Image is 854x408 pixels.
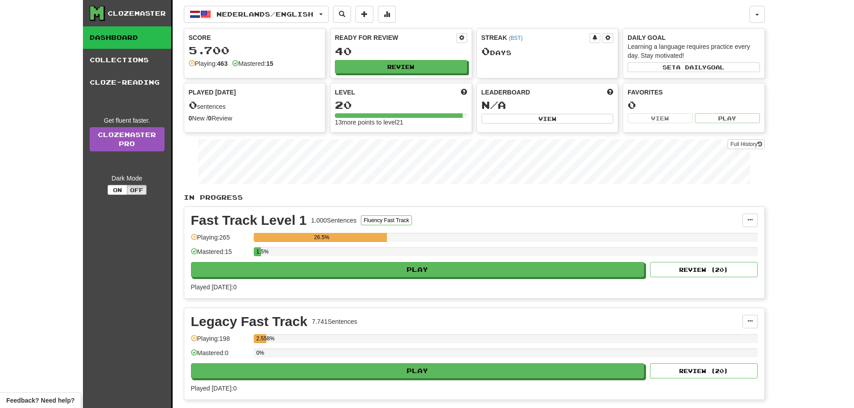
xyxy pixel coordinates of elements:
[628,42,760,60] div: Learning a language requires practice every day. Stay motivated!
[628,99,760,111] div: 0
[312,317,357,326] div: 7.741 Sentences
[189,115,192,122] strong: 0
[481,99,506,111] span: N/A
[650,363,758,378] button: Review (20)
[481,45,490,57] span: 0
[108,9,166,18] div: Clozemaster
[695,113,760,123] button: Play
[232,59,273,68] div: Mastered:
[628,33,760,42] div: Daily Goal
[189,99,321,111] div: sentences
[335,99,467,111] div: 20
[256,233,387,242] div: 26.5%
[361,215,412,225] button: Fluency Fast Track
[90,174,165,183] div: Dark Mode
[628,88,760,97] div: Favorites
[191,247,249,262] div: Mastered: 15
[481,46,614,57] div: Day s
[333,6,351,23] button: Search sentences
[83,71,171,94] a: Cloze-Reading
[355,6,373,23] button: Add sentence to collection
[191,385,237,392] span: Played [DATE]: 0
[191,233,249,248] div: Playing: 265
[184,6,329,23] button: Nederlands/English
[189,45,321,56] div: 5.700
[191,262,645,277] button: Play
[509,35,523,41] a: (BST)
[650,262,758,277] button: Review (20)
[184,193,765,202] p: In Progress
[628,113,693,123] button: View
[208,115,212,122] strong: 0
[90,127,165,151] a: ClozemasterPro
[90,116,165,125] div: Get fluent faster.
[335,88,355,97] span: Level
[127,185,147,195] button: Off
[256,334,266,343] div: 2.558%
[108,185,127,195] button: On
[461,88,467,97] span: Score more points to level up
[191,334,249,349] div: Playing: 198
[189,114,321,123] div: New / Review
[191,348,249,363] div: Mastered: 0
[256,247,261,256] div: 1.5%
[378,6,396,23] button: More stats
[191,214,307,227] div: Fast Track Level 1
[83,26,171,49] a: Dashboard
[83,49,171,71] a: Collections
[191,315,308,328] div: Legacy Fast Track
[189,59,228,68] div: Playing:
[676,64,707,70] span: a daily
[266,60,273,67] strong: 15
[628,62,760,72] button: Seta dailygoal
[6,396,74,405] span: Open feedback widget
[728,139,764,149] button: Full History
[189,88,236,97] span: Played [DATE]
[191,283,237,291] span: Played [DATE]: 0
[481,33,590,42] div: Streak
[607,88,613,97] span: This week in points, UTC
[189,99,197,111] span: 0
[217,60,227,67] strong: 463
[217,10,313,18] span: Nederlands / English
[311,216,356,225] div: 1.000 Sentences
[335,118,467,127] div: 13 more points to level 21
[335,46,467,57] div: 40
[189,33,321,42] div: Score
[481,114,614,124] button: View
[481,88,530,97] span: Leaderboard
[335,33,456,42] div: Ready for Review
[335,60,467,73] button: Review
[191,363,645,378] button: Play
